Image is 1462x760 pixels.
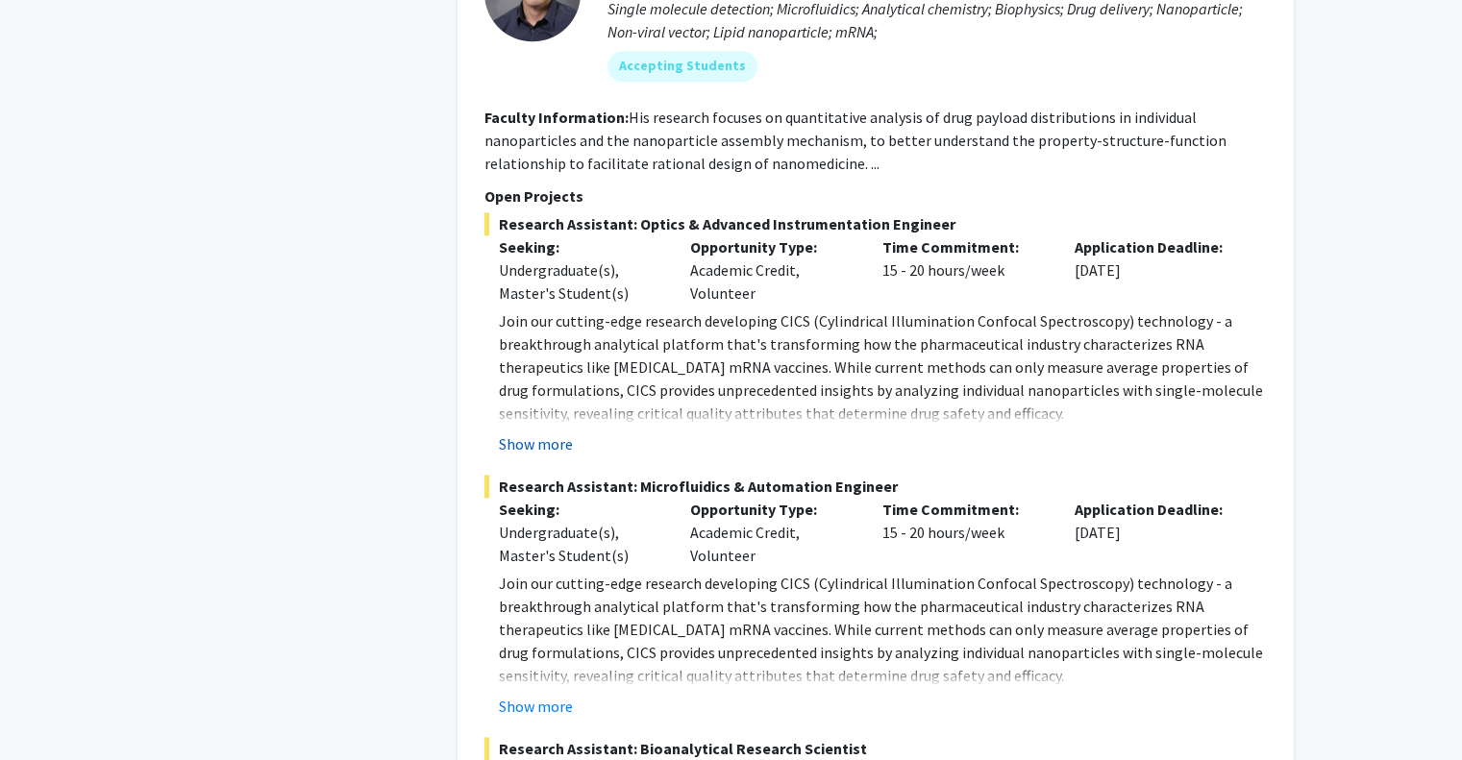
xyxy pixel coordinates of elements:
mat-chip: Accepting Students [607,51,757,82]
div: Undergraduate(s), Master's Student(s) [499,258,662,305]
p: Application Deadline: [1075,235,1238,258]
div: [DATE] [1060,498,1252,567]
p: Opportunity Type: [690,498,854,521]
p: Open Projects [484,184,1267,208]
p: Seeking: [499,498,662,521]
p: Join our cutting-edge research developing CICS (Cylindrical Illumination Confocal Spectroscopy) t... [499,309,1267,425]
div: Undergraduate(s), Master's Student(s) [499,521,662,567]
div: 15 - 20 hours/week [868,235,1060,305]
p: Time Commitment: [882,235,1046,258]
div: [DATE] [1060,235,1252,305]
div: Academic Credit, Volunteer [676,498,868,567]
p: Time Commitment: [882,498,1046,521]
fg-read-more: His research focuses on quantitative analysis of drug payload distributions in individual nanopar... [484,108,1227,173]
p: Opportunity Type: [690,235,854,258]
span: Research Assistant: Bioanalytical Research Scientist [484,737,1267,760]
iframe: Chat [14,674,82,746]
button: Show more [499,695,573,718]
div: Academic Credit, Volunteer [676,235,868,305]
button: Show more [499,432,573,455]
p: Seeking: [499,235,662,258]
span: Research Assistant: Microfluidics & Automation Engineer [484,475,1267,498]
span: Research Assistant: Optics & Advanced Instrumentation Engineer [484,212,1267,235]
p: Join our cutting-edge research developing CICS (Cylindrical Illumination Confocal Spectroscopy) t... [499,572,1267,687]
p: Application Deadline: [1075,498,1238,521]
b: Faculty Information: [484,108,629,127]
div: 15 - 20 hours/week [868,498,1060,567]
